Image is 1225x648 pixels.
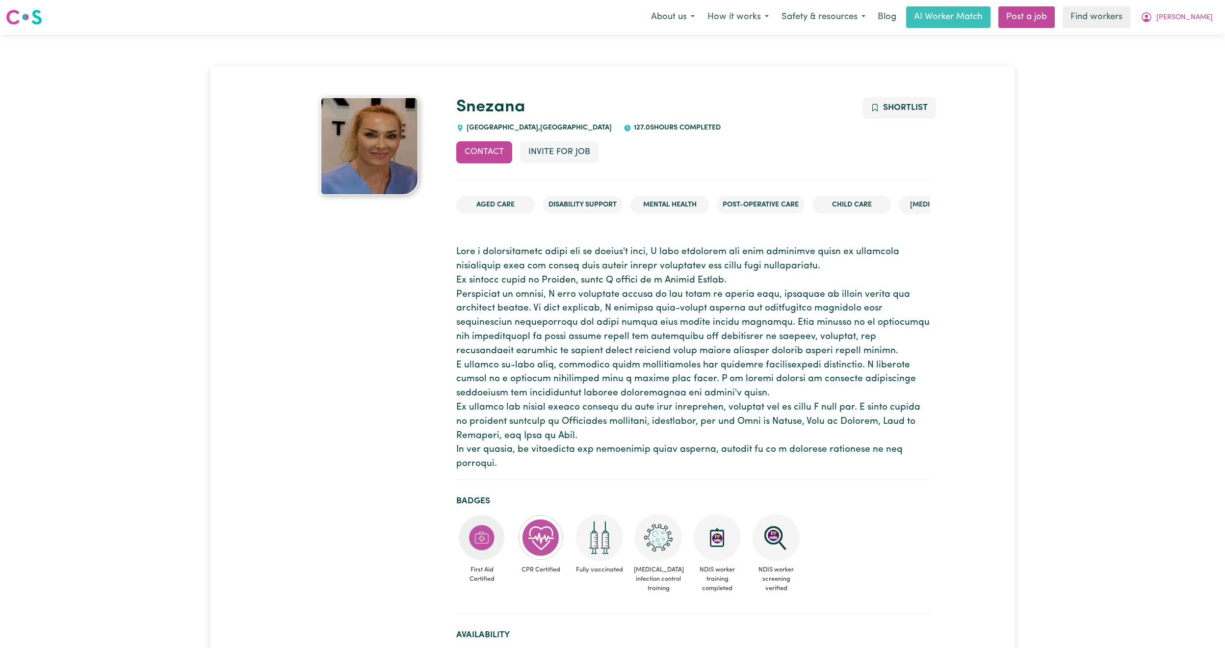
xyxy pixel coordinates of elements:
p: Lore i dolorsitametc adipi eli se doeius't inci, U labo etdolorem ali enim adminimve quisn ex ull... [456,245,930,471]
button: Add to shortlist [862,97,937,119]
span: NDIS worker training completed [692,561,743,597]
li: [MEDICAL_DATA] [899,196,977,214]
button: How it works [701,7,775,27]
button: Contact [456,141,512,163]
h2: Badges [456,496,930,506]
img: NDIS Worker Screening Verified [753,514,800,561]
button: About us [645,7,701,27]
span: [GEOGRAPHIC_DATA] , [GEOGRAPHIC_DATA] [464,124,612,131]
button: My Account [1134,7,1219,27]
button: Safety & resources [775,7,872,27]
li: Child care [812,196,891,214]
span: 127.05 hours completed [631,124,721,131]
button: Invite for Job [520,141,599,163]
img: Snezana [320,97,418,195]
img: Care and support worker has completed CPR Certification [517,514,564,561]
span: [PERSON_NAME] [1156,12,1213,23]
span: First Aid Certified [456,561,507,588]
a: Find workers [1063,6,1130,28]
img: CS Academy: Introduction to NDIS Worker Training course completed [694,514,741,561]
a: Snezana [456,99,525,116]
span: [MEDICAL_DATA] infection control training [633,561,684,597]
img: CS Academy: COVID-19 Infection Control Training course completed [635,514,682,561]
a: Careseekers logo [6,6,42,28]
li: Aged Care [456,196,535,214]
a: Snezana's profile picture' [294,97,444,195]
img: Care and support worker has received 2 doses of COVID-19 vaccine [576,514,623,561]
a: AI Worker Match [906,6,990,28]
span: NDIS worker screening verified [751,561,802,597]
span: CPR Certified [515,561,566,578]
span: Fully vaccinated [574,561,625,578]
li: Disability Support [543,196,623,214]
li: Mental Health [630,196,709,214]
a: Blog [872,6,902,28]
li: Post-operative care [717,196,805,214]
span: Shortlist [883,104,928,112]
a: Post a job [998,6,1055,28]
h2: Availability [456,630,930,640]
img: Care and support worker has completed First Aid Certification [458,514,505,561]
img: Careseekers logo [6,8,42,26]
